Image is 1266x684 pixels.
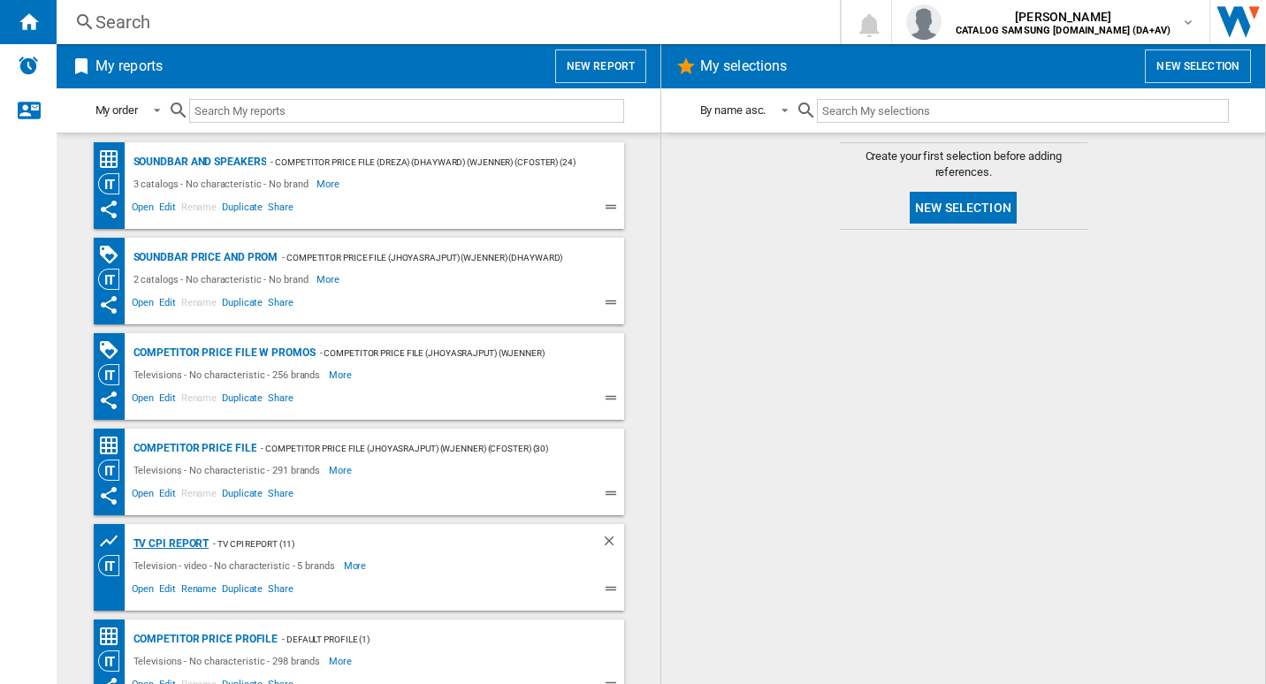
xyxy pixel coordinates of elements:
span: Open [129,485,157,506]
h2: My selections [697,49,790,83]
span: Rename [179,199,219,220]
div: Price Matrix [98,148,129,171]
div: Televisions - No characteristic - 291 brands [129,460,330,481]
span: Share [265,199,296,220]
b: CATALOG SAMSUNG [DOMAIN_NAME] (DA+AV) [956,25,1171,36]
img: alerts-logo.svg [18,55,39,76]
span: Duplicate [219,485,265,506]
img: profile.jpg [906,4,942,40]
span: Share [265,485,296,506]
div: TV CPI Report [129,533,210,555]
div: Category View [98,364,129,385]
span: Share [265,294,296,315]
span: More [344,555,370,576]
span: Edit [156,485,179,506]
span: Open [129,294,157,315]
div: - Default profile (1) [278,628,588,650]
div: Competitor price file w promos [129,342,316,364]
span: [PERSON_NAME] [956,8,1171,26]
span: More [329,364,355,385]
span: Open [129,390,157,411]
div: Category View [98,555,129,576]
input: Search My selections [817,99,1228,123]
div: - Competitor price file (jhoyasrajput) (wjenner) (cfoster) (30) [256,437,588,460]
div: 3 catalogs - No characteristic - No brand [129,173,317,194]
div: Price Matrix [98,626,129,648]
span: Duplicate [219,581,265,602]
h2: My reports [92,49,166,83]
div: - Competitor price file (jhoyasrajput) (wjenner) (cfoster) (30) [316,342,589,364]
div: 2 catalogs - No characteristic - No brand [129,269,317,290]
span: Rename [179,485,219,506]
span: Edit [156,199,179,220]
span: Rename [179,390,219,411]
div: Soundbar and Speakers [129,151,267,173]
span: Open [129,581,157,602]
div: Product prices grid [98,530,129,552]
ng-md-icon: This report has been shared with you [98,485,119,506]
div: PROMOTIONS Matrix [98,244,129,266]
button: New selection [910,192,1017,224]
span: More [316,173,342,194]
div: My order [95,103,138,117]
div: Price Matrix [98,435,129,457]
span: Duplicate [219,294,265,315]
span: Edit [156,294,179,315]
button: New report [555,49,646,83]
div: Televisions - No characteristic - 298 brands [129,650,330,672]
span: Rename [179,294,219,315]
span: Edit [156,581,179,602]
div: - TV CPI Report (11) [209,533,565,555]
div: Television - video - No characteristic - 5 brands [129,555,344,576]
div: Televisions - No characteristic - 256 brands [129,364,330,385]
ng-md-icon: This report has been shared with you [98,199,119,220]
div: Soundbar Price and Prom [129,247,278,269]
div: PROMOTIONS Matrix [98,339,129,361]
span: Open [129,199,157,220]
span: More [329,650,355,672]
div: Competitor price file [129,437,257,460]
span: Rename [179,581,219,602]
span: More [329,460,355,481]
div: Category View [98,650,129,672]
span: Edit [156,390,179,411]
span: Create your first selection before adding references. [840,148,1087,180]
span: Share [265,581,296,602]
span: Duplicate [219,199,265,220]
div: Category View [98,460,129,481]
div: Search [95,10,794,34]
div: By name asc. [700,103,766,117]
ng-md-icon: This report has been shared with you [98,294,119,315]
input: Search My reports [189,99,624,123]
button: New selection [1145,49,1251,83]
div: - Competitor price file (jhoyasrajput) (wjenner) (dhayward) (cfoster) (30) [278,247,588,269]
div: Category View [98,173,129,194]
div: Delete [601,533,624,555]
div: - Competitor Price File (dreza) (dhayward) (wjenner) (cfoster) (24) [266,151,588,173]
ng-md-icon: This report has been shared with you [98,390,119,411]
span: More [316,269,342,290]
span: Share [265,390,296,411]
div: Category View [98,269,129,290]
span: Duplicate [219,390,265,411]
div: Competitor Price Profile [129,628,278,650]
